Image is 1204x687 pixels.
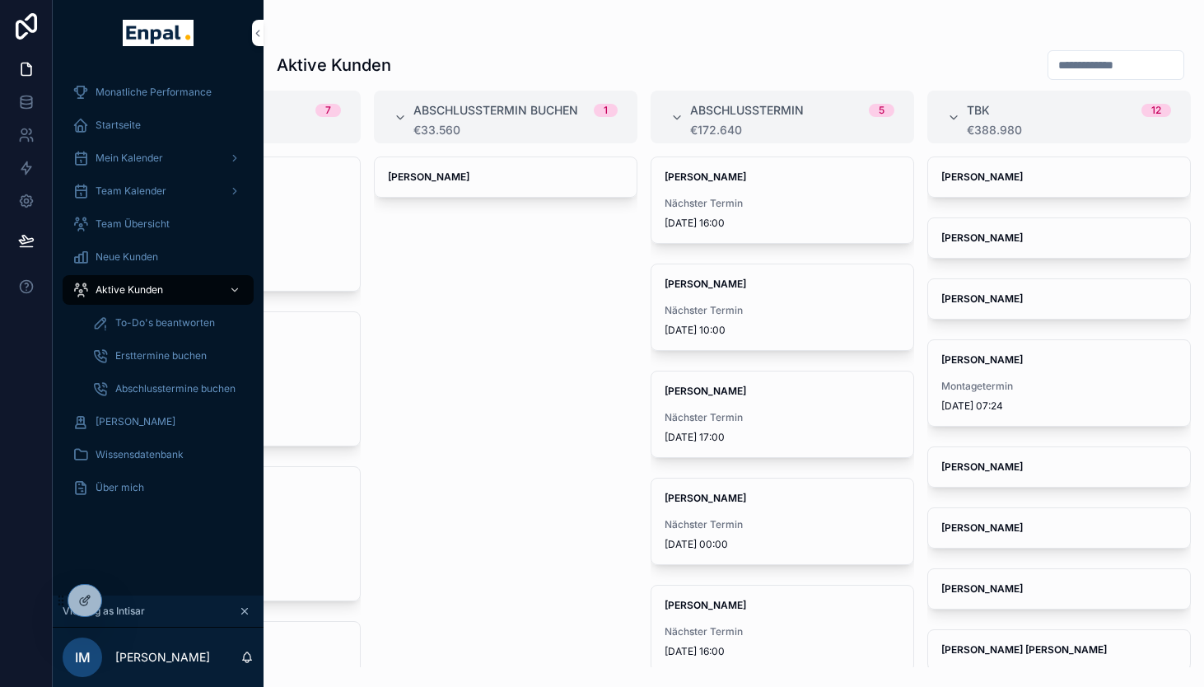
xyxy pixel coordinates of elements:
a: [PERSON_NAME] [927,568,1191,610]
a: [PERSON_NAME] [927,217,1191,259]
span: Nächster Termin [665,197,900,210]
span: Nächster Termin [665,304,900,317]
span: Neue Kunden [96,250,158,264]
div: 12 [1151,104,1161,117]
span: Team Übersicht [96,217,170,231]
a: [PERSON_NAME] [927,507,1191,549]
a: [PERSON_NAME]Nächster Termin[DATE] 16:00 [651,157,914,244]
div: 7 [325,104,331,117]
span: Startseite [96,119,141,132]
span: Abschlusstermin [690,102,804,119]
a: [PERSON_NAME] [63,407,254,437]
span: Montagetermin [941,380,1177,393]
a: [PERSON_NAME] [374,157,637,198]
span: Wissensdatenbank [96,448,184,461]
a: Abschlusstermine buchen [82,374,254,404]
strong: [PERSON_NAME] [941,231,1023,244]
span: [DATE] 16:00 [665,217,900,230]
a: Ersttermine buchen [82,341,254,371]
strong: [PERSON_NAME] [665,492,746,504]
a: [PERSON_NAME] [927,157,1191,198]
span: [DATE] 07:24 [941,400,1177,413]
strong: [PERSON_NAME] [941,460,1023,473]
a: [PERSON_NAME]Nächster Termin[DATE] 10:00 [651,264,914,351]
a: Team Kalender [63,176,254,206]
span: Abschlusstermine buchen [115,382,236,395]
a: To-Do's beantworten [82,308,254,338]
strong: [PERSON_NAME] [941,292,1023,305]
strong: [PERSON_NAME] [941,521,1023,534]
span: Nächster Termin [665,518,900,531]
a: [PERSON_NAME]Nächster Termin[DATE] 16:00 [651,585,914,672]
a: [PERSON_NAME] [PERSON_NAME] [927,629,1191,671]
span: Aktive Kunden [96,283,163,297]
strong: [PERSON_NAME] [665,385,746,397]
span: [DATE] 16:00 [665,645,900,658]
span: Nächster Termin [665,625,900,638]
span: Über mich [96,481,144,494]
img: App logo [123,20,193,46]
span: Monatliche Performance [96,86,212,99]
a: [PERSON_NAME] [927,446,1191,488]
div: 5 [879,104,884,117]
strong: [PERSON_NAME] [PERSON_NAME] [941,643,1107,656]
span: Team Kalender [96,185,166,198]
h1: Aktive Kunden [277,54,391,77]
a: Aktive Kunden [63,275,254,305]
a: Mein Kalender [63,143,254,173]
div: 1 [604,104,608,117]
span: Abschlusstermin buchen [413,102,578,119]
div: scrollable content [53,66,264,524]
a: [PERSON_NAME]Nächster Termin[DATE] 17:00 [651,371,914,458]
a: Wissensdatenbank [63,440,254,470]
span: IM [75,647,91,667]
strong: [PERSON_NAME] [665,599,746,611]
span: TBK [967,102,990,119]
span: [DATE] 10:00 [665,324,900,337]
div: €33.560 [413,124,618,137]
span: To-Do's beantworten [115,316,215,329]
strong: [PERSON_NAME] [665,278,746,290]
div: €172.640 [690,124,894,137]
a: [PERSON_NAME] [927,278,1191,320]
strong: [PERSON_NAME] [665,171,746,183]
span: Ersttermine buchen [115,349,207,362]
span: Viewing as Intisar [63,605,145,618]
span: [DATE] 17:00 [665,431,900,444]
a: [PERSON_NAME]Montagetermin[DATE] 07:24 [927,339,1191,427]
p: [PERSON_NAME] [115,649,210,666]
strong: [PERSON_NAME] [941,353,1023,366]
a: [PERSON_NAME]Nächster Termin[DATE] 00:00 [651,478,914,565]
span: [DATE] 00:00 [665,538,900,551]
a: Über mich [63,473,254,502]
a: Monatliche Performance [63,77,254,107]
strong: [PERSON_NAME] [941,171,1023,183]
span: Mein Kalender [96,152,163,165]
span: Nächster Termin [665,411,900,424]
strong: [PERSON_NAME] [941,582,1023,595]
strong: [PERSON_NAME] [388,171,469,183]
span: [PERSON_NAME] [96,415,175,428]
a: Startseite [63,110,254,140]
a: Neue Kunden [63,242,254,272]
a: Team Übersicht [63,209,254,239]
div: €388.980 [967,124,1171,137]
